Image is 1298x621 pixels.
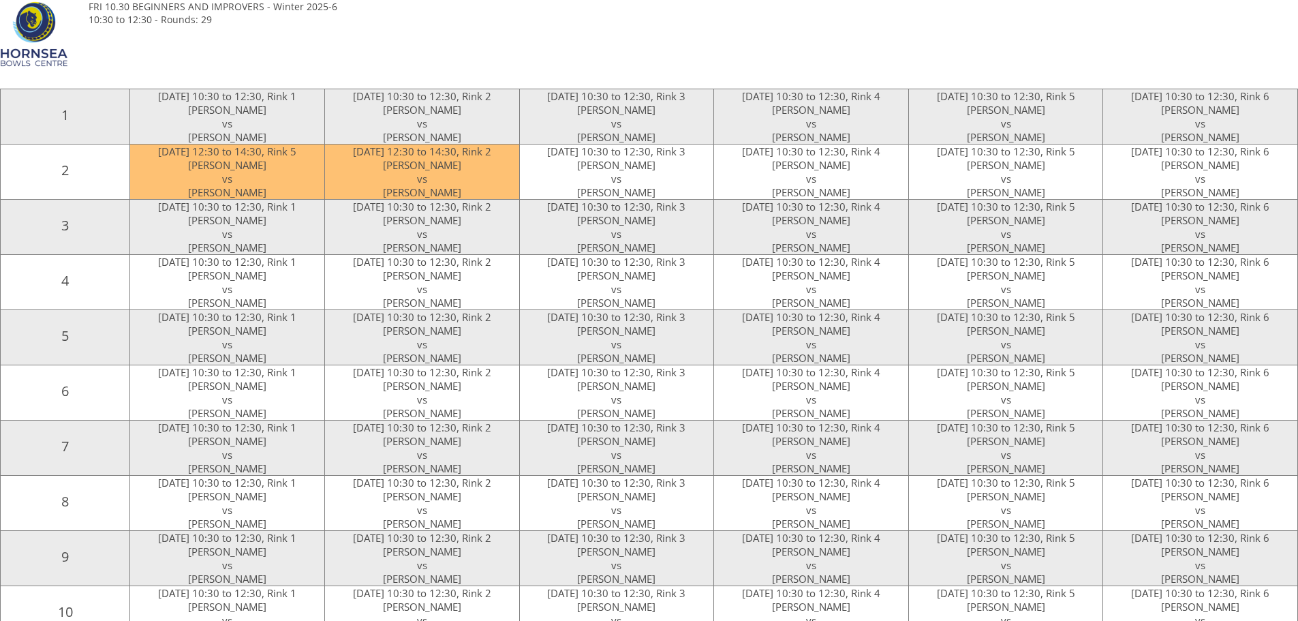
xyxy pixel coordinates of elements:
[908,365,1103,421] td: [DATE] 10:30 to 12:30, Rink 5 [PERSON_NAME] vs [PERSON_NAME]
[130,476,325,531] td: [DATE] 10:30 to 12:30, Rink 1 [PERSON_NAME] vs [PERSON_NAME]
[324,365,519,421] td: [DATE] 10:30 to 12:30, Rink 2 [PERSON_NAME] vs [PERSON_NAME]
[1,216,129,234] p: 3
[324,89,519,145] td: [DATE] 10:30 to 12:30, Rink 2 [PERSON_NAME] vs [PERSON_NAME]
[130,89,325,145] td: [DATE] 10:30 to 12:30, Rink 1 [PERSON_NAME] vs [PERSON_NAME]
[130,255,325,310] td: [DATE] 10:30 to 12:30, Rink 1 [PERSON_NAME] vs [PERSON_NAME]
[324,531,519,586] td: [DATE] 10:30 to 12:30, Rink 2 [PERSON_NAME] vs [PERSON_NAME]
[714,531,909,586] td: [DATE] 10:30 to 12:30, Rink 4 [PERSON_NAME] vs [PERSON_NAME]
[1,271,129,290] p: 4
[1103,476,1298,531] td: [DATE] 10:30 to 12:30, Rink 6 [PERSON_NAME] vs [PERSON_NAME]
[714,200,909,255] td: [DATE] 10:30 to 12:30, Rink 4 [PERSON_NAME] vs [PERSON_NAME]
[1,382,129,400] p: 6
[1103,145,1298,200] td: [DATE] 10:30 to 12:30, Rink 6 [PERSON_NAME] vs [PERSON_NAME]
[324,255,519,310] td: [DATE] 10:30 to 12:30, Rink 2 [PERSON_NAME] vs [PERSON_NAME]
[324,476,519,531] td: [DATE] 10:30 to 12:30, Rink 2 [PERSON_NAME] vs [PERSON_NAME]
[519,476,714,531] td: [DATE] 10:30 to 12:30, Rink 3 [PERSON_NAME] vs [PERSON_NAME]
[130,310,325,365] td: [DATE] 10:30 to 12:30, Rink 1 [PERSON_NAME] vs [PERSON_NAME]
[1103,89,1298,145] td: [DATE] 10:30 to 12:30, Rink 6 [PERSON_NAME] vs [PERSON_NAME]
[714,145,909,200] td: [DATE] 10:30 to 12:30, Rink 4 [PERSON_NAME] vs [PERSON_NAME]
[130,421,325,476] td: [DATE] 10:30 to 12:30, Rink 1 [PERSON_NAME] vs [PERSON_NAME]
[519,145,714,200] td: [DATE] 10:30 to 12:30, Rink 3 [PERSON_NAME] vs [PERSON_NAME]
[519,365,714,421] td: [DATE] 10:30 to 12:30, Rink 3 [PERSON_NAME] vs [PERSON_NAME]
[519,255,714,310] td: [DATE] 10:30 to 12:30, Rink 3 [PERSON_NAME] vs [PERSON_NAME]
[908,476,1103,531] td: [DATE] 10:30 to 12:30, Rink 5 [PERSON_NAME] vs [PERSON_NAME]
[714,310,909,365] td: [DATE] 10:30 to 12:30, Rink 4 [PERSON_NAME] vs [PERSON_NAME]
[714,421,909,476] td: [DATE] 10:30 to 12:30, Rink 4 [PERSON_NAME] vs [PERSON_NAME]
[519,531,714,586] td: [DATE] 10:30 to 12:30, Rink 3 [PERSON_NAME] vs [PERSON_NAME]
[908,531,1103,586] td: [DATE] 10:30 to 12:30, Rink 5 [PERSON_NAME] vs [PERSON_NAME]
[1,106,129,124] p: 1
[324,310,519,365] td: [DATE] 10:30 to 12:30, Rink 2 [PERSON_NAME] vs [PERSON_NAME]
[908,200,1103,255] td: [DATE] 10:30 to 12:30, Rink 5 [PERSON_NAME] vs [PERSON_NAME]
[1103,365,1298,421] td: [DATE] 10:30 to 12:30, Rink 6 [PERSON_NAME] vs [PERSON_NAME]
[1103,310,1298,365] td: [DATE] 10:30 to 12:30, Rink 6 [PERSON_NAME] vs [PERSON_NAME]
[519,310,714,365] td: [DATE] 10:30 to 12:30, Rink 3 [PERSON_NAME] vs [PERSON_NAME]
[1,327,129,345] p: 5
[130,531,325,586] td: [DATE] 10:30 to 12:30, Rink 1 [PERSON_NAME] vs [PERSON_NAME]
[1103,255,1298,310] td: [DATE] 10:30 to 12:30, Rink 6 [PERSON_NAME] vs [PERSON_NAME]
[324,200,519,255] td: [DATE] 10:30 to 12:30, Rink 2 [PERSON_NAME] vs [PERSON_NAME]
[1,161,129,179] p: 2
[1103,421,1298,476] td: [DATE] 10:30 to 12:30, Rink 6 [PERSON_NAME] vs [PERSON_NAME]
[908,255,1103,310] td: [DATE] 10:30 to 12:30, Rink 5 [PERSON_NAME] vs [PERSON_NAME]
[1103,531,1298,586] td: [DATE] 10:30 to 12:30, Rink 6 [PERSON_NAME] vs [PERSON_NAME]
[1,437,129,455] p: 7
[324,145,519,200] td: [DATE] 12:30 to 14:30, Rink 2 [PERSON_NAME] vs [PERSON_NAME]
[519,200,714,255] td: [DATE] 10:30 to 12:30, Rink 3 [PERSON_NAME] vs [PERSON_NAME]
[519,89,714,145] td: [DATE] 10:30 to 12:30, Rink 3 [PERSON_NAME] vs [PERSON_NAME]
[1103,200,1298,255] td: [DATE] 10:30 to 12:30, Rink 6 [PERSON_NAME] vs [PERSON_NAME]
[130,145,325,200] td: [DATE] 12:30 to 14:30, Rink 5 [PERSON_NAME] vs [PERSON_NAME]
[1,547,129,566] p: 9
[908,421,1103,476] td: [DATE] 10:30 to 12:30, Rink 5 [PERSON_NAME] vs [PERSON_NAME]
[908,145,1103,200] td: [DATE] 10:30 to 12:30, Rink 5 [PERSON_NAME] vs [PERSON_NAME]
[714,89,909,145] td: [DATE] 10:30 to 12:30, Rink 4 [PERSON_NAME] vs [PERSON_NAME]
[130,365,325,421] td: [DATE] 10:30 to 12:30, Rink 1 [PERSON_NAME] vs [PERSON_NAME]
[714,255,909,310] td: [DATE] 10:30 to 12:30, Rink 4 [PERSON_NAME] vs [PERSON_NAME]
[130,200,325,255] td: [DATE] 10:30 to 12:30, Rink 1 [PERSON_NAME] vs [PERSON_NAME]
[908,89,1103,145] td: [DATE] 10:30 to 12:30, Rink 5 [PERSON_NAME] vs [PERSON_NAME]
[714,365,909,421] td: [DATE] 10:30 to 12:30, Rink 4 [PERSON_NAME] vs [PERSON_NAME]
[519,421,714,476] td: [DATE] 10:30 to 12:30, Rink 3 [PERSON_NAME] vs [PERSON_NAME]
[324,421,519,476] td: [DATE] 10:30 to 12:30, Rink 2 [PERSON_NAME] vs [PERSON_NAME]
[1,603,129,621] p: 10
[1,492,129,511] p: 8
[714,476,909,531] td: [DATE] 10:30 to 12:30, Rink 4 [PERSON_NAME] vs [PERSON_NAME]
[908,310,1103,365] td: [DATE] 10:30 to 12:30, Rink 5 [PERSON_NAME] vs [PERSON_NAME]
